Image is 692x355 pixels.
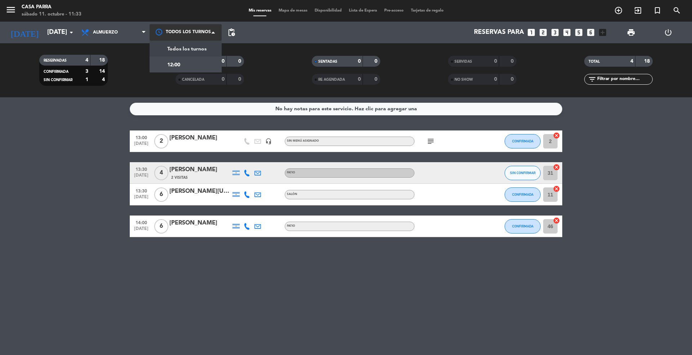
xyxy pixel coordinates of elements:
[512,139,533,143] span: CONFIRMADA
[454,60,472,63] span: SERVIDAS
[649,22,687,43] div: LOG OUT
[494,77,497,82] strong: 0
[22,11,81,18] div: sábado 11. octubre - 11:33
[227,28,236,37] span: pending_actions
[275,105,417,113] div: No hay notas para este servicio. Haz clic para agregar una
[85,77,88,82] strong: 1
[85,69,88,74] strong: 3
[99,69,106,74] strong: 14
[132,195,150,203] span: [DATE]
[169,218,231,228] div: [PERSON_NAME]
[154,134,168,148] span: 2
[381,9,407,13] span: Pre-acceso
[426,137,435,146] i: subject
[550,28,560,37] i: looks_3
[553,217,560,224] i: cancel
[553,164,560,171] i: cancel
[553,185,560,192] i: cancel
[93,30,118,35] span: Almuerzo
[345,9,381,13] span: Lista de Espera
[538,28,548,37] i: looks_two
[222,59,225,64] strong: 0
[265,138,272,145] i: headset_mic
[614,6,623,15] i: add_circle_outline
[132,218,150,226] span: 14:00
[318,60,337,63] span: SENTADAS
[245,9,275,13] span: Mis reservas
[407,9,447,13] span: Tarjetas de regalo
[311,9,345,13] span: Disponibilidad
[505,187,541,202] button: CONFIRMADA
[287,225,295,227] span: PATIO
[44,78,72,82] span: SIN CONFIRMAR
[44,59,67,62] span: RESERVADAS
[474,29,524,36] span: Reservas para
[132,226,150,235] span: [DATE]
[505,219,541,234] button: CONFIRMADA
[5,4,16,18] button: menu
[586,28,595,37] i: looks_6
[673,6,681,15] i: search
[664,28,673,37] i: power_settings_new
[454,78,473,81] span: NO SHOW
[167,45,207,53] span: Todos los turnos
[238,77,243,82] strong: 0
[169,187,231,196] div: [PERSON_NAME][US_STATE]
[318,78,345,81] span: RE AGENDADA
[154,166,168,180] span: 4
[169,165,231,174] div: [PERSON_NAME]
[182,78,204,81] span: CANCELADA
[588,75,596,84] i: filter_list
[171,175,188,181] span: 2 Visitas
[527,28,536,37] i: looks_one
[505,166,541,180] button: SIN CONFIRMAR
[598,28,607,37] i: add_box
[287,171,295,174] span: PATIO
[630,59,633,64] strong: 4
[562,28,572,37] i: looks_4
[102,77,106,82] strong: 4
[154,219,168,234] span: 6
[67,28,76,37] i: arrow_drop_down
[511,77,515,82] strong: 0
[627,28,635,37] span: print
[132,133,150,141] span: 13:00
[596,75,652,83] input: Filtrar por nombre...
[505,134,541,148] button: CONFIRMADA
[287,139,319,142] span: Sin menú asignado
[287,193,297,196] span: SALÓN
[275,9,311,13] span: Mapa de mesas
[358,59,361,64] strong: 0
[494,59,497,64] strong: 0
[653,6,662,15] i: turned_in_not
[132,165,150,173] span: 13:30
[374,59,379,64] strong: 0
[167,61,180,69] span: 12:00
[553,132,560,139] i: cancel
[511,59,515,64] strong: 0
[374,77,379,82] strong: 0
[154,187,168,202] span: 6
[634,6,642,15] i: exit_to_app
[22,4,81,11] div: Casa Parra
[5,4,16,15] i: menu
[132,141,150,150] span: [DATE]
[222,77,225,82] strong: 0
[358,77,361,82] strong: 0
[238,59,243,64] strong: 0
[512,224,533,228] span: CONFIRMADA
[169,133,231,143] div: [PERSON_NAME]
[510,171,536,175] span: SIN CONFIRMAR
[132,173,150,181] span: [DATE]
[85,58,88,63] strong: 4
[512,192,533,196] span: CONFIRMADA
[44,70,68,74] span: CONFIRMADA
[132,186,150,195] span: 13:30
[644,59,651,64] strong: 18
[99,58,106,63] strong: 18
[589,60,600,63] span: TOTAL
[5,25,44,40] i: [DATE]
[574,28,584,37] i: looks_5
